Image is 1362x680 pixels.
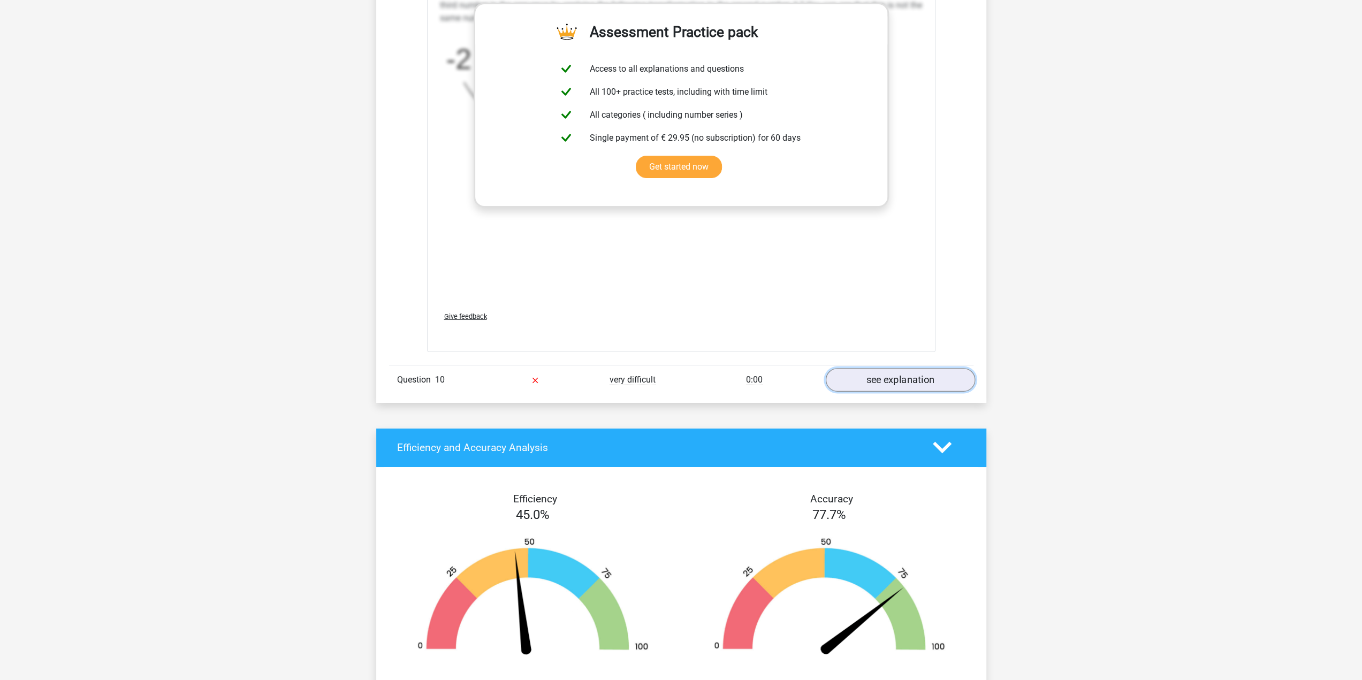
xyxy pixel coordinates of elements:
[694,493,970,505] h4: Accuracy
[746,375,763,385] span: 0:00
[446,43,471,74] tspan: -2
[610,375,656,385] span: very difficult
[401,537,665,660] img: 45.b65ba1e28b60.png
[397,441,917,454] h4: Efficiency and Accuracy Analysis
[636,156,722,178] a: Get started now
[444,312,487,320] span: Give feedback
[397,493,673,505] h4: Efficiency
[516,507,550,522] span: 45.0%
[812,507,846,522] span: 77.7%
[435,375,445,385] span: 10
[697,537,962,660] img: 78.1f539fb9fc92.png
[397,373,435,386] span: Question
[825,368,975,392] a: see explanation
